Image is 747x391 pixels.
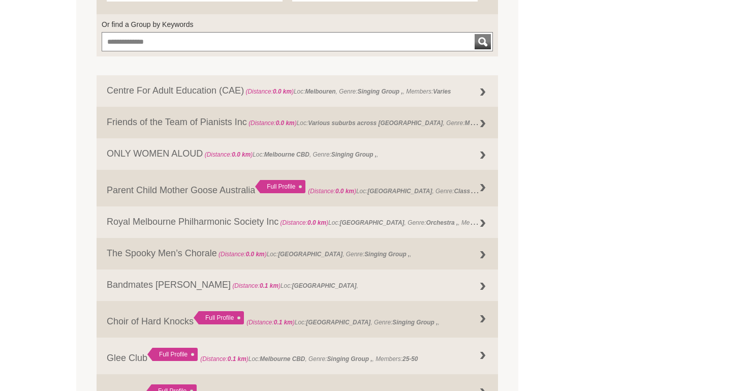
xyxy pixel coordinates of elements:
div: Full Profile [255,180,305,193]
strong: 0.0 km [232,151,251,158]
span: Loc: , Genre: , [246,319,440,326]
strong: 0.0 km [335,188,354,195]
span: Loc: , [231,282,358,289]
a: Parent Child Mother Goose Australia Full Profile (Distance:0.0 km)Loc:[GEOGRAPHIC_DATA], Genre:Cl... [97,170,498,206]
strong: 0.1 km [274,319,293,326]
span: Loc: , Genre: , Members: [244,88,451,95]
strong: 0.0 km [246,251,265,258]
a: Bandmates [PERSON_NAME] (Distance:0.1 km)Loc:[GEOGRAPHIC_DATA], [97,269,498,301]
strong: Singing Group , [392,319,438,326]
span: Loc: , Genre: , [203,151,378,158]
strong: Melbourne CBD [264,151,309,158]
strong: Singing Group , [327,355,372,363]
strong: Various suburbs across [GEOGRAPHIC_DATA] [308,119,443,127]
span: Loc: , Genre: , [217,251,412,258]
div: Full Profile [147,348,198,361]
strong: [GEOGRAPHIC_DATA] [292,282,356,289]
strong: 0.1 km [260,282,278,289]
strong: 0.0 km [273,88,292,95]
span: Loc: , Genre: , [247,117,538,127]
strong: Singing Group , [331,151,377,158]
strong: [GEOGRAPHIC_DATA] [367,188,432,195]
span: (Distance: ) [248,119,297,127]
span: (Distance: ) [205,151,253,158]
strong: Melbourne CBD [260,355,305,363]
span: (Distance: ) [246,319,295,326]
a: Centre For Adult Education (CAE) (Distance:0.0 km)Loc:Melbouren, Genre:Singing Group ,, Members:V... [97,75,498,107]
strong: Music Session (regular) , [465,117,537,127]
strong: Singing Group , [364,251,410,258]
span: (Distance: ) [200,355,248,363]
strong: 0.0 km [307,219,326,226]
label: Or find a Group by Keywords [102,19,493,29]
strong: 0.1 km [228,355,246,363]
a: Friends of the Team of Pianists Inc (Distance:0.0 km)Loc:Various suburbs across [GEOGRAPHIC_DATA]... [97,107,498,138]
strong: 25-50 [402,355,418,363]
a: Choir of Hard Knocks Full Profile (Distance:0.1 km)Loc:[GEOGRAPHIC_DATA], Genre:Singing Group ,, [97,301,498,338]
span: (Distance: ) [308,188,356,195]
a: ONLY WOMEN ALOUD (Distance:0.0 km)Loc:Melbourne CBD, Genre:Singing Group ,, [97,138,498,170]
span: (Distance: ) [245,88,294,95]
strong: Singing Group , [358,88,403,95]
strong: [GEOGRAPHIC_DATA] [306,319,370,326]
a: Royal Melbourne Philharmonic Society Inc (Distance:0.0 km)Loc:[GEOGRAPHIC_DATA], Genre:Orchestra ... [97,206,498,238]
strong: 160 [488,219,499,226]
strong: [GEOGRAPHIC_DATA] [340,219,404,226]
div: Full Profile [194,311,244,324]
span: Loc: , Genre: , [308,185,506,195]
strong: 0.0 km [276,119,295,127]
strong: Class Workshop , [454,185,505,195]
span: (Distance: ) [219,251,267,258]
strong: [GEOGRAPHIC_DATA] [278,251,343,258]
strong: Orchestra , [426,219,458,226]
span: Loc: , Genre: , Members: [200,355,418,363]
a: Glee Club Full Profile (Distance:0.1 km)Loc:Melbourne CBD, Genre:Singing Group ,, Members:25-50 [97,338,498,374]
span: (Distance: ) [280,219,328,226]
span: Loc: , Genre: , Members: [278,217,498,227]
strong: Melbouren [305,88,335,95]
a: The Spooky Men’s Chorale (Distance:0.0 km)Loc:[GEOGRAPHIC_DATA], Genre:Singing Group ,, [97,238,498,269]
span: (Distance: ) [232,282,281,289]
strong: Varies [433,88,451,95]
